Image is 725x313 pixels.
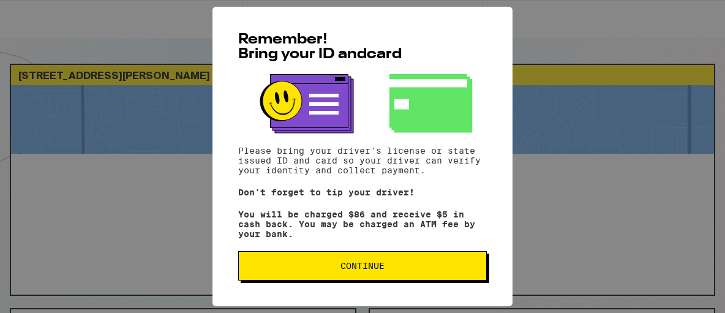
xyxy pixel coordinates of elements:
[238,187,487,197] p: Don't forget to tip your driver!
[238,32,402,62] span: Remember! Bring your ID and card
[238,251,487,281] button: Continue
[238,209,487,239] p: You will be charged $86 and receive $5 in cash back. You may be charged an ATM fee by your bank.
[238,146,487,175] p: Please bring your driver's license or state issued ID and card so your driver can verify your ide...
[340,262,385,270] span: Continue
